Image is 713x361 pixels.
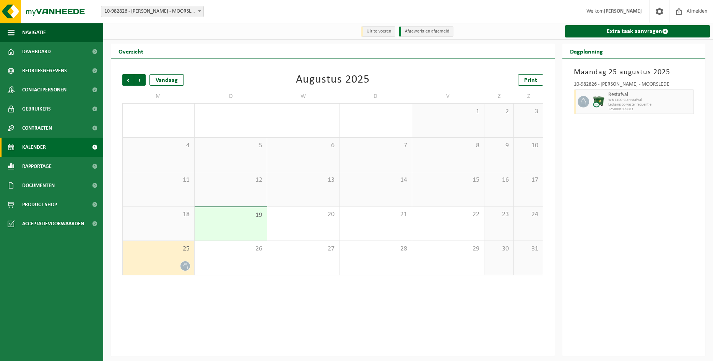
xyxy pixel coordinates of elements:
span: 23 [488,210,510,219]
td: Z [484,89,514,103]
td: Z [514,89,543,103]
span: 15 [416,176,480,184]
a: Extra taak aanvragen [565,25,710,37]
td: D [339,89,412,103]
img: WB-1100-CU [593,96,604,107]
span: 5 [198,141,263,150]
div: 10-982826 - [PERSON_NAME] - MOORSLEDE [574,82,694,89]
span: 31 [518,245,539,253]
td: D [195,89,267,103]
a: Print [518,74,543,86]
span: 29 [416,245,480,253]
span: Print [524,77,537,83]
span: 28 [343,245,408,253]
span: 26 [198,245,263,253]
span: 1 [416,107,480,116]
td: V [412,89,484,103]
span: 13 [271,176,335,184]
span: 27 [271,245,335,253]
span: Restafval [608,92,692,98]
span: Kalender [22,138,46,157]
h3: Maandag 25 augustus 2025 [574,67,694,78]
span: 4 [127,141,190,150]
span: 11 [127,176,190,184]
span: 10-982826 - GEENS MARC - MOORSLEDE [101,6,203,17]
span: 20 [271,210,335,219]
span: WB-1100-CU restafval [608,98,692,102]
li: Afgewerkt en afgemeld [399,26,453,37]
span: Volgende [134,74,146,86]
div: Vandaag [149,74,184,86]
span: Acceptatievoorwaarden [22,214,84,233]
span: 10 [518,141,539,150]
h2: Overzicht [111,44,151,59]
span: Contactpersonen [22,80,67,99]
span: 14 [343,176,408,184]
span: 21 [343,210,408,219]
span: 8 [416,141,480,150]
td: M [122,89,195,103]
td: W [267,89,339,103]
span: 6 [271,141,335,150]
span: Gebruikers [22,99,51,119]
span: 16 [488,176,510,184]
span: 12 [198,176,263,184]
span: Vorige [122,74,134,86]
span: 24 [518,210,539,219]
span: 17 [518,176,539,184]
span: 22 [416,210,480,219]
div: Augustus 2025 [296,74,370,86]
span: Product Shop [22,195,57,214]
li: Uit te voeren [361,26,395,37]
span: 9 [488,141,510,150]
span: Navigatie [22,23,46,42]
span: Contracten [22,119,52,138]
span: Dashboard [22,42,51,61]
span: 30 [488,245,510,253]
span: 2 [488,107,510,116]
h2: Dagplanning [562,44,611,59]
span: 3 [518,107,539,116]
span: 19 [198,211,263,220]
strong: [PERSON_NAME] [604,8,642,14]
span: Bedrijfsgegevens [22,61,67,80]
span: Lediging op vaste frequentie [608,102,692,107]
span: 7 [343,141,408,150]
span: 25 [127,245,190,253]
span: T250001899683 [608,107,692,112]
span: Documenten [22,176,55,195]
span: 18 [127,210,190,219]
span: Rapportage [22,157,52,176]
